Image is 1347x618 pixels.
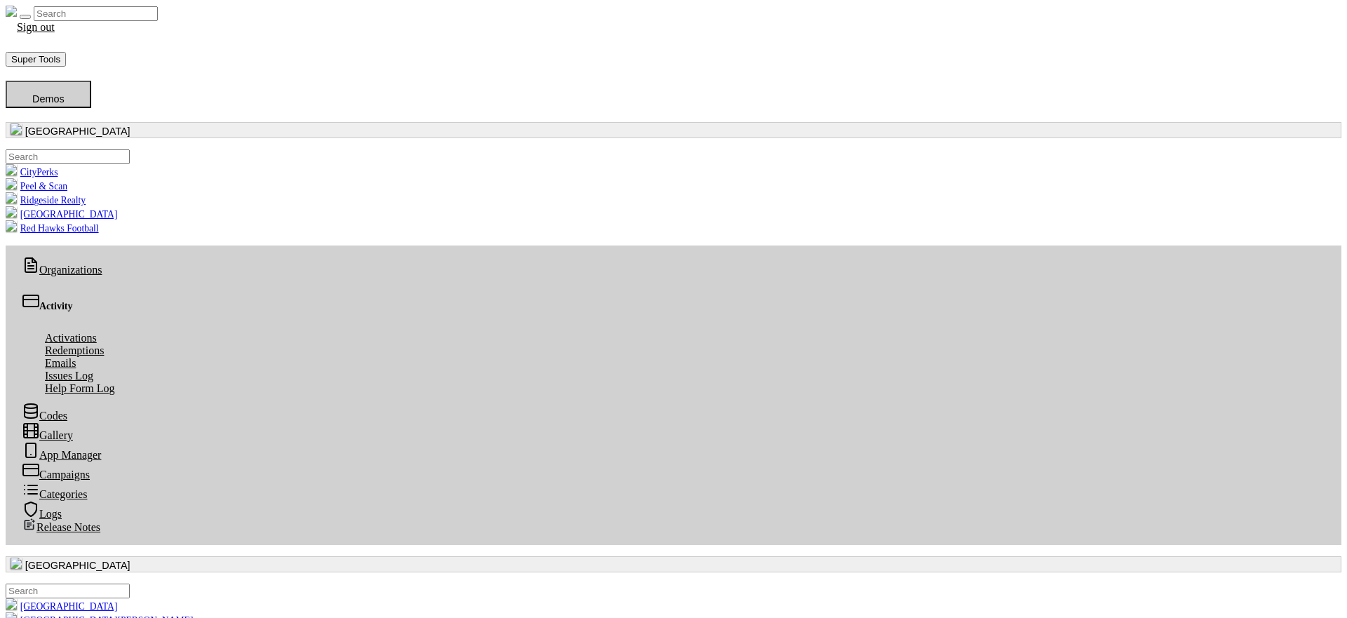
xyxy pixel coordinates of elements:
[6,601,117,612] a: [GEOGRAPHIC_DATA]
[6,19,66,35] a: Sign out
[11,123,22,135] img: 0SBPtshqTvrgEtdEgrWk70gKnUHZpYRm94MZ5hDb.png
[6,220,17,231] img: B4TTOcektNnJKTnx2IcbGdeHDbTXjfJiwl6FNTjm.png
[11,558,22,569] img: 0SBPtshqTvrgEtdEgrWk70gKnUHZpYRm94MZ5hDb.png
[6,556,1341,572] button: [GEOGRAPHIC_DATA]
[6,584,130,598] input: .form-control-sm
[11,427,84,443] a: Gallery
[34,355,87,371] a: Emails
[20,15,31,19] button: Toggle navigation
[6,178,17,189] img: xEJfzBn14Gqk52WXYUPJGPZZY80lB8Gpb3Y1ccPk.png
[11,262,113,278] a: Organizations
[6,195,86,206] a: Ridgeside Realty
[34,342,115,358] a: Redemptions
[6,164,17,175] img: KU1gjHo6iQoewuS2EEpjC7SefdV31G12oQhDVBj4.png
[6,223,99,234] a: Red Hawks Football
[34,380,126,396] a: Help Form Log
[11,447,112,463] a: App Manager
[6,181,67,192] a: Peel & Scan
[6,598,17,610] img: 0SBPtshqTvrgEtdEgrWk70gKnUHZpYRm94MZ5hDb.png
[34,6,158,21] input: Search
[6,52,66,67] button: Super Tools
[22,293,1325,312] div: Activity
[11,486,98,502] a: Categories
[6,192,17,203] img: mqtmdW2lgt3F7IVbFvpqGuNrUBzchY4PLaWToHMU.png
[6,149,130,164] input: .form-control-sm
[6,81,91,108] button: Demos
[11,408,79,424] a: Codes
[11,519,112,535] a: Release Notes
[6,167,58,177] a: CityPerks
[11,506,73,522] a: Logs
[6,6,17,17] img: real_perks_logo-01.svg
[6,206,17,217] img: LcHXC8OmAasj0nmL6Id6sMYcOaX2uzQAQ5e8h748.png
[6,209,117,220] a: [GEOGRAPHIC_DATA]
[6,122,1341,138] button: [GEOGRAPHIC_DATA]
[34,368,105,384] a: Issues Log
[11,466,101,483] a: Campaigns
[34,330,108,346] a: Activations
[6,149,1341,234] ul: [GEOGRAPHIC_DATA]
